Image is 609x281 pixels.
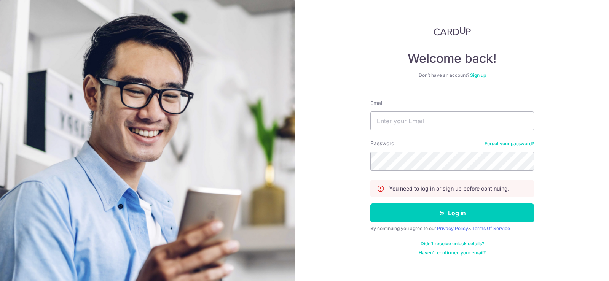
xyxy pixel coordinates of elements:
[370,51,534,66] h4: Welcome back!
[421,241,484,247] a: Didn't receive unlock details?
[485,141,534,147] a: Forgot your password?
[419,250,486,256] a: Haven't confirmed your email?
[370,225,534,232] div: By continuing you agree to our &
[470,72,486,78] a: Sign up
[370,111,534,130] input: Enter your Email
[370,99,383,107] label: Email
[389,185,509,192] p: You need to log in or sign up before continuing.
[370,72,534,78] div: Don’t have an account?
[434,27,471,36] img: CardUp Logo
[370,140,395,147] label: Password
[472,225,510,231] a: Terms Of Service
[370,203,534,222] button: Log in
[437,225,468,231] a: Privacy Policy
